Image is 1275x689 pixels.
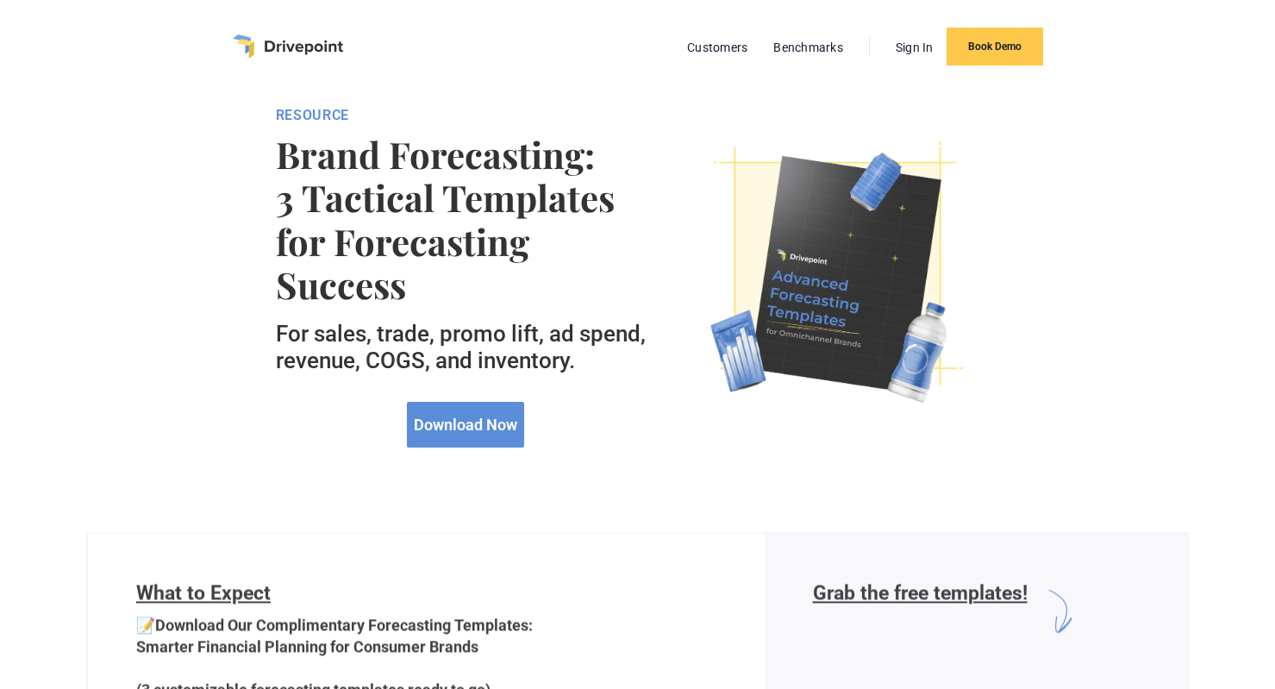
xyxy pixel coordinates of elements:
[276,133,655,307] strong: Brand Forecasting: 3 Tactical Templates for Forecasting Success
[136,581,271,604] span: What to Expect
[678,36,756,59] a: Customers
[765,36,852,59] a: Benchmarks
[947,28,1043,66] a: Book Demo
[1028,581,1087,641] img: arrow
[276,321,655,374] h5: For sales, trade, promo lift, ad spend, revenue, COGS, and inventory.
[233,34,343,59] a: home
[276,107,655,124] div: RESOURCE
[136,616,533,655] strong: Download Our Complimentary Forecasting Templates: Smarter Financial Planning for Consumer Brands
[813,581,1028,641] h6: Grab the free templates!
[407,402,524,448] a: Download Now
[887,36,942,59] a: Sign In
